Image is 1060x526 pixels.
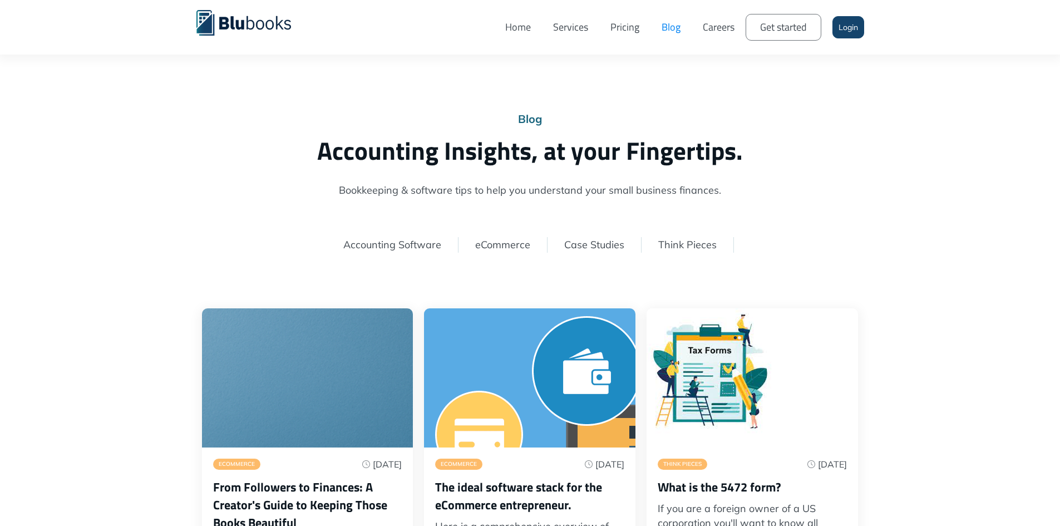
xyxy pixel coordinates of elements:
[595,460,624,469] div: [DATE]
[658,478,847,496] h3: What is the 5472 form?
[219,461,255,467] div: eCommerce
[213,459,260,470] a: eCommerce
[196,111,864,127] div: Blog
[692,8,746,46] a: Careers
[475,238,530,251] a: eCommerce
[196,183,864,198] span: Bookkeeping & software tips to help you understand your small business finances.
[542,8,599,46] a: Services
[818,460,847,469] div: [DATE]
[564,238,624,251] a: Case Studies
[658,459,707,470] a: Think Pieces
[663,461,702,467] div: Think Pieces
[832,16,864,38] a: Login
[599,8,650,46] a: Pricing
[658,238,717,251] a: Think Pieces
[373,460,402,469] div: [DATE]
[196,8,308,36] a: home
[435,478,624,514] h3: The ideal software stack for the eCommerce entrepreneur.
[196,135,864,166] h2: Accounting Insights, at your Fingertips.
[650,8,692,46] a: Blog
[343,238,441,251] a: Accounting Software
[746,14,821,41] a: Get started
[494,8,542,46] a: Home
[435,459,482,470] a: eCommerce
[441,461,477,467] div: eCommerce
